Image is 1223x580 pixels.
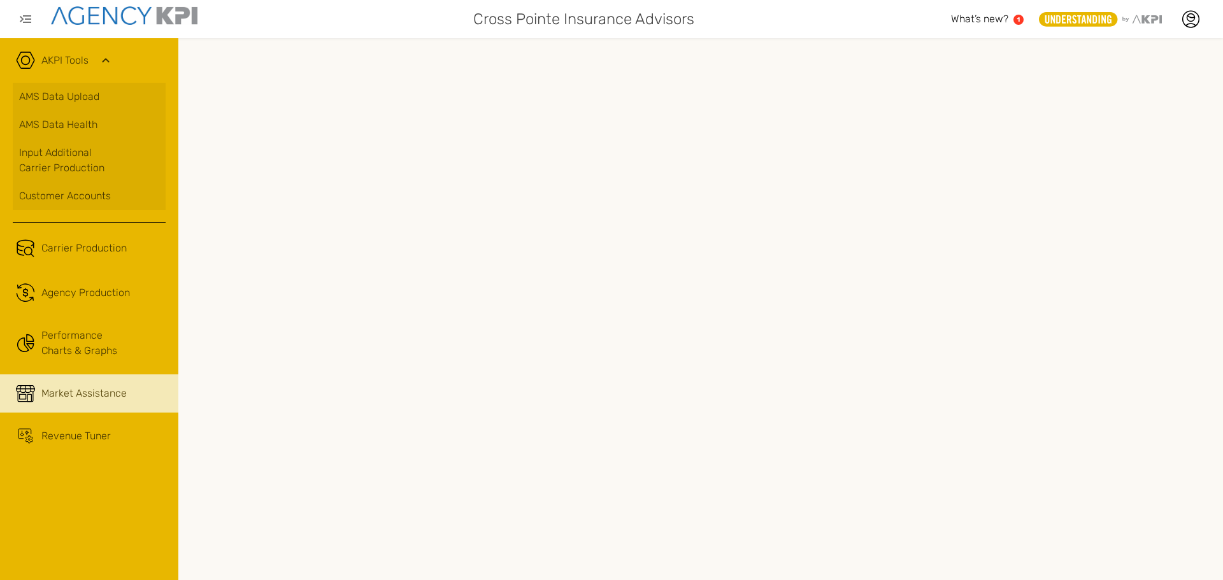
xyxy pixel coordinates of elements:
[19,188,159,204] div: Customer Accounts
[41,386,127,401] span: Market Assistance
[41,53,89,68] a: AKPI Tools
[951,13,1008,25] span: What’s new?
[41,428,111,444] span: Revenue Tuner
[51,6,197,25] img: agencykpi-logo-550x69-2d9e3fa8.png
[41,241,127,256] span: Carrier Production
[1017,16,1020,23] text: 1
[13,83,166,111] a: AMS Data Upload
[473,8,694,31] span: Cross Pointe Insurance Advisors
[1013,15,1024,25] a: 1
[13,111,166,139] a: AMS Data Health
[41,285,130,301] span: Agency Production
[13,182,166,210] a: Customer Accounts
[13,139,166,182] a: Input AdditionalCarrier Production
[19,117,97,132] span: AMS Data Health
